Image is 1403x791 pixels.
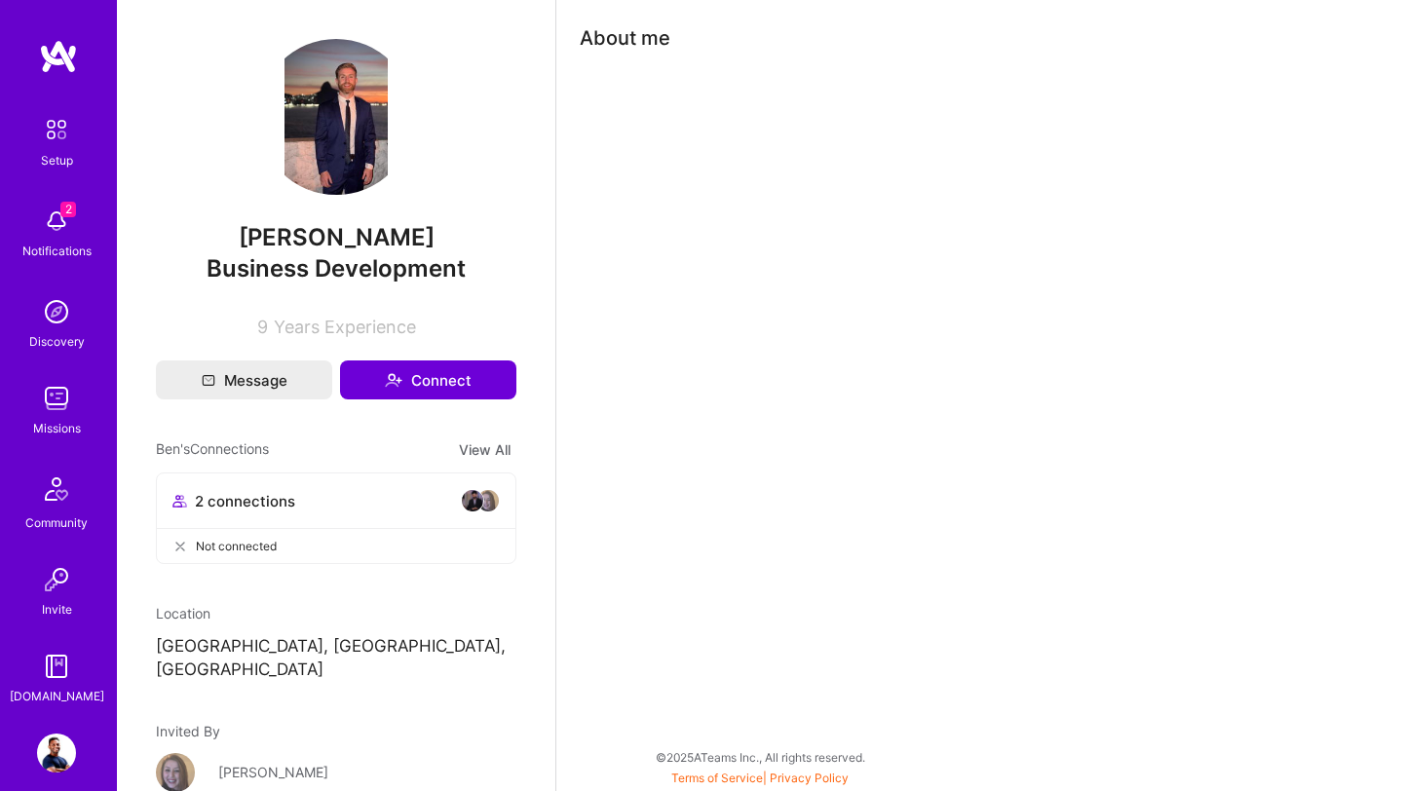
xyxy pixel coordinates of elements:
img: logo [39,39,78,74]
span: [PERSON_NAME] [156,223,516,252]
i: icon Mail [202,373,215,387]
button: Message [156,360,332,399]
span: 2 connections [195,491,295,511]
button: View All [453,438,516,461]
span: 9 [257,317,268,337]
i: icon CloseGray [172,539,188,554]
img: User Avatar [37,734,76,772]
img: avatar [461,489,484,512]
img: guide book [37,647,76,686]
span: Not connected [196,536,277,556]
i: icon Collaborator [172,494,187,508]
img: setup [36,109,77,150]
div: Location [156,603,516,623]
img: User Avatar [258,39,414,195]
div: Discovery [29,331,85,352]
button: Connect [340,360,516,399]
span: 2 [60,202,76,217]
p: [GEOGRAPHIC_DATA], [GEOGRAPHIC_DATA], [GEOGRAPHIC_DATA] [156,635,516,682]
div: Missions [33,418,81,438]
div: About me [580,23,670,53]
div: Invite [42,599,72,620]
i: icon Connect [385,371,402,389]
button: 2 connectionsavataravatarNot connected [156,472,516,564]
div: Setup [41,150,73,170]
img: bell [37,202,76,241]
div: Notifications [22,241,92,261]
img: discovery [37,292,76,331]
span: | [671,771,849,785]
img: Community [33,466,80,512]
div: Community [25,512,88,533]
span: Years Experience [274,317,416,337]
span: Ben's Connections [156,438,269,461]
a: Terms of Service [671,771,763,785]
img: teamwork [37,379,76,418]
a: Privacy Policy [770,771,849,785]
img: Invite [37,560,76,599]
div: [PERSON_NAME] [218,762,328,782]
a: User Avatar [32,734,81,772]
span: Business Development [207,254,466,282]
div: © 2025 ATeams Inc., All rights reserved. [117,733,1403,781]
img: avatar [476,489,500,512]
span: Invited By [156,723,220,739]
div: [DOMAIN_NAME] [10,686,104,706]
